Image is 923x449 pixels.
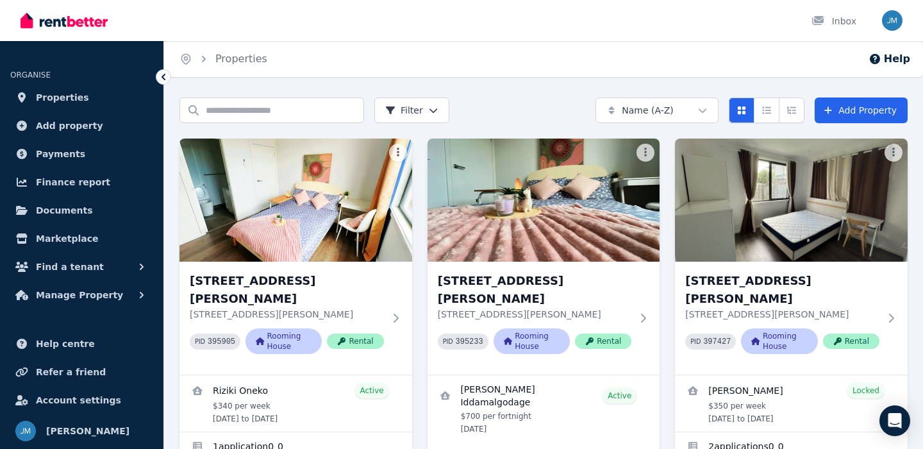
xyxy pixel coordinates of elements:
[36,231,98,246] span: Marketplace
[215,53,267,65] a: Properties
[675,375,908,432] a: View details for Santiago Viveros
[882,10,902,31] img: Jason Ma
[494,328,570,354] span: Rooming House
[179,375,412,432] a: View details for Riziki Oneko
[208,337,235,346] code: 395905
[729,97,754,123] button: Card view
[36,90,89,105] span: Properties
[389,144,407,162] button: More options
[622,104,674,117] span: Name (A-Z)
[36,259,104,275] span: Find a tenant
[179,139,412,262] img: Room 2, Unit 2/55 Clayton Rd
[164,41,283,77] nav: Breadcrumb
[729,97,804,123] div: View options
[195,338,205,345] small: PID
[10,141,153,167] a: Payments
[36,118,103,133] span: Add property
[438,308,632,321] p: [STREET_ADDRESS][PERSON_NAME]
[636,144,654,162] button: More options
[10,387,153,413] a: Account settings
[456,337,483,346] code: 395233
[36,203,93,218] span: Documents
[428,375,660,442] a: View details for Mandira Iddamalgodage
[428,139,660,375] a: Room 3, Unit 2/55 Clayton Rd[STREET_ADDRESS][PERSON_NAME][STREET_ADDRESS][PERSON_NAME]PID 395233R...
[10,226,153,251] a: Marketplace
[428,139,660,262] img: Room 3, Unit 2/55 Clayton Rd
[690,338,701,345] small: PID
[385,104,423,117] span: Filter
[10,113,153,139] a: Add property
[245,328,322,354] span: Rooming House
[869,51,910,67] button: Help
[595,97,719,123] button: Name (A-Z)
[36,287,123,303] span: Manage Property
[327,334,383,349] span: Rental
[190,308,384,321] p: [STREET_ADDRESS][PERSON_NAME]
[823,334,879,349] span: Rental
[811,15,856,28] div: Inbox
[685,308,879,321] p: [STREET_ADDRESS][PERSON_NAME]
[46,423,129,439] span: [PERSON_NAME]
[10,85,153,110] a: Properties
[754,97,779,123] button: Compact list view
[36,174,110,190] span: Finance report
[10,198,153,223] a: Documents
[438,272,632,308] h3: [STREET_ADDRESS][PERSON_NAME]
[779,97,804,123] button: Expanded list view
[10,282,153,308] button: Manage Property
[15,421,36,441] img: Jason Ma
[443,338,453,345] small: PID
[36,364,106,380] span: Refer a friend
[685,272,879,308] h3: [STREET_ADDRESS][PERSON_NAME]
[815,97,908,123] a: Add Property
[741,328,817,354] span: Rooming House
[36,393,121,408] span: Account settings
[21,11,108,30] img: RentBetter
[575,334,631,349] span: Rental
[190,272,384,308] h3: [STREET_ADDRESS][PERSON_NAME]
[879,405,910,436] div: Open Intercom Messenger
[10,169,153,195] a: Finance report
[885,144,902,162] button: More options
[36,146,85,162] span: Payments
[36,336,95,352] span: Help centre
[10,359,153,385] a: Refer a friend
[675,139,908,375] a: Room 4, Unit 1/55 Clayton Rd[STREET_ADDRESS][PERSON_NAME][STREET_ADDRESS][PERSON_NAME]PID 397427R...
[675,139,908,262] img: Room 4, Unit 1/55 Clayton Rd
[179,139,412,375] a: Room 2, Unit 2/55 Clayton Rd[STREET_ADDRESS][PERSON_NAME][STREET_ADDRESS][PERSON_NAME]PID 395905R...
[10,71,51,80] span: ORGANISE
[10,331,153,357] a: Help centre
[374,97,449,123] button: Filter
[703,337,731,346] code: 397427
[10,254,153,280] button: Find a tenant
